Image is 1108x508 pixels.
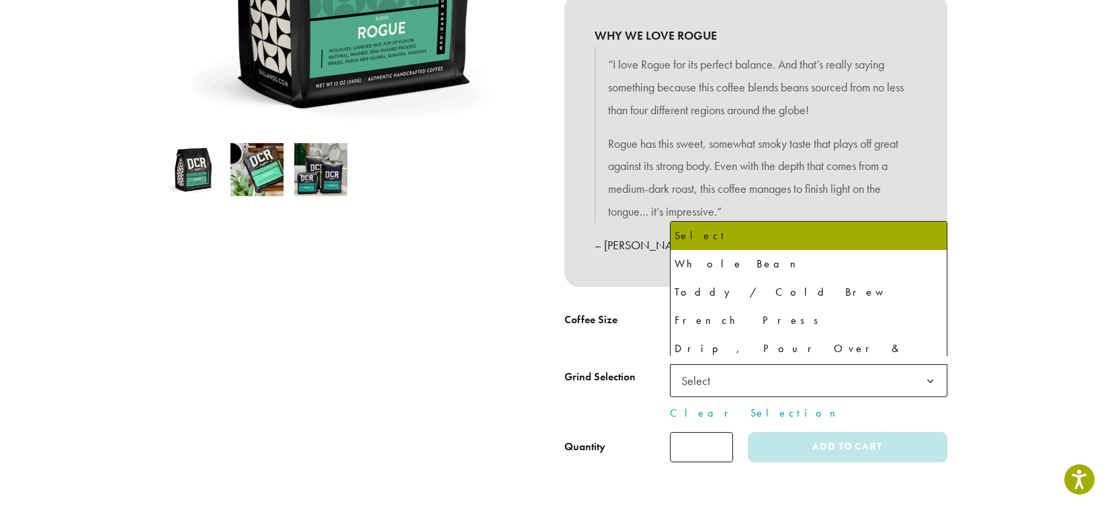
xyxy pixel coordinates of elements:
div: Whole Bean [675,254,943,274]
img: Rogue [167,143,220,196]
p: “I love Rogue for its perfect balance. And that’s really saying something because this coffee ble... [608,53,904,121]
p: Rogue has this sweet, somewhat smoky taste that plays off great against its strong body. Even wit... [608,132,904,223]
b: WHY WE LOVE ROGUE [595,24,917,47]
div: Quantity [564,439,605,455]
div: Toddy / Cold Brew [675,282,943,302]
button: Add to cart [748,432,947,462]
span: Select [676,368,724,394]
label: Grind Selection [564,368,670,387]
li: Select [671,222,947,250]
input: Product quantity [670,432,733,462]
div: French Press [675,310,943,331]
img: Rogue - Image 2 [230,143,284,196]
img: Rogue - Image 3 [294,143,347,196]
p: – [PERSON_NAME], National Sales Representative [595,234,917,257]
span: Select [670,364,947,397]
a: Clear Selection [670,405,947,421]
label: Coffee Size [564,310,670,330]
div: Drip, Pour Over & Chemex [675,339,943,379]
